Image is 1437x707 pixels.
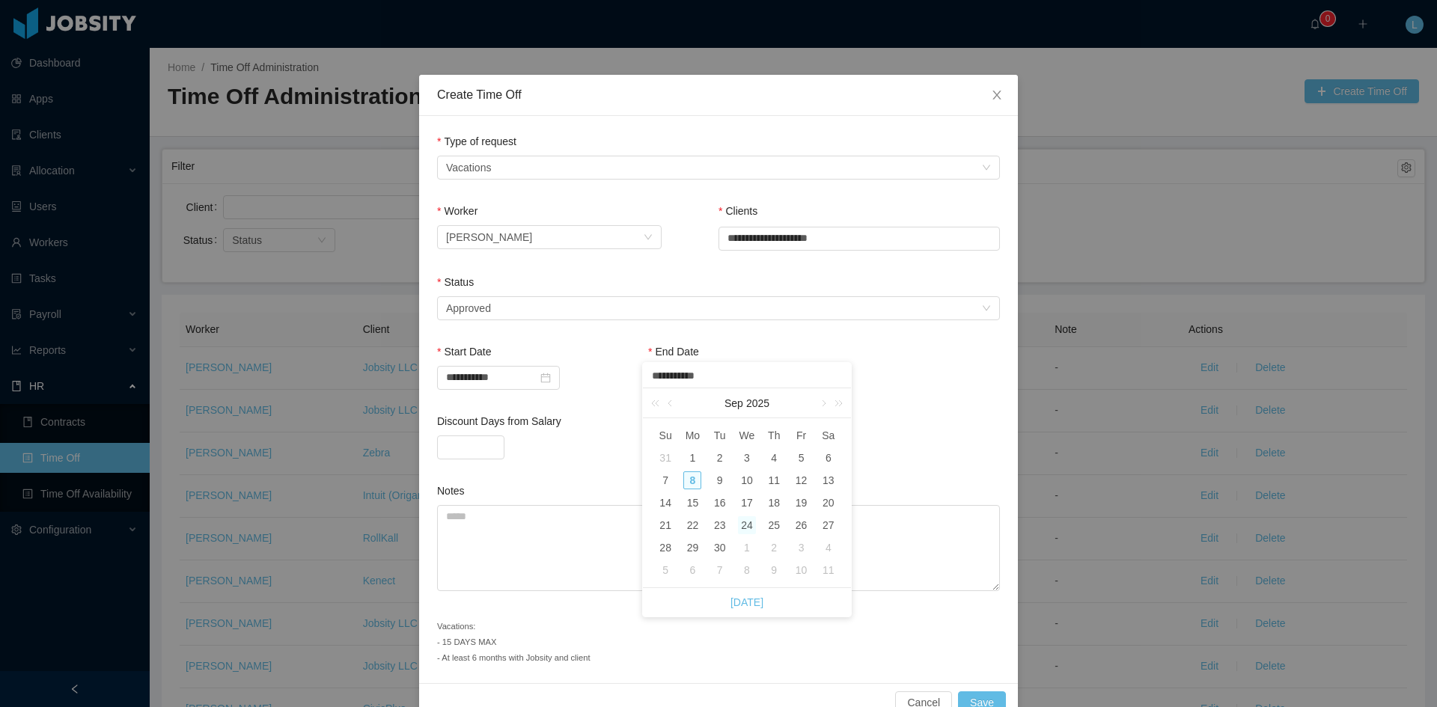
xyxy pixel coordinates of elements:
[437,276,474,288] label: Status
[711,494,729,512] div: 16
[787,492,814,514] td: September 19, 2025
[711,516,729,534] div: 23
[656,516,674,534] div: 21
[815,447,842,469] td: September 6, 2025
[656,449,674,467] div: 31
[652,492,679,514] td: September 14, 2025
[707,536,733,559] td: September 30, 2025
[793,449,811,467] div: 5
[738,539,756,557] div: 1
[733,536,760,559] td: October 1, 2025
[976,75,1018,117] button: Close
[652,429,679,442] span: Su
[815,469,842,492] td: September 13, 2025
[793,494,811,512] div: 19
[437,205,478,217] label: Worker
[991,89,1003,101] i: icon: close
[730,588,763,616] a: [DATE]
[718,205,757,217] label: Clients
[652,424,679,447] th: Sun
[683,561,701,579] div: 6
[679,447,706,469] td: September 1, 2025
[820,449,838,467] div: 6
[793,561,811,579] div: 10
[738,561,756,579] div: 8
[656,561,674,579] div: 5
[820,494,838,512] div: 20
[652,536,679,559] td: September 28, 2025
[679,429,706,442] span: Mo
[679,492,706,514] td: September 15, 2025
[760,492,787,514] td: September 18, 2025
[438,436,504,459] input: Discount Days from Salary
[652,447,679,469] td: August 31, 2025
[787,559,814,581] td: October 10, 2025
[711,471,729,489] div: 9
[733,424,760,447] th: Wed
[540,373,551,383] i: icon: calendar
[787,469,814,492] td: September 12, 2025
[437,622,591,662] small: Vacations: - 15 DAYS MAX - At least 6 months with Jobsity and client
[820,516,838,534] div: 27
[787,514,814,536] td: September 26, 2025
[738,494,756,512] div: 17
[683,539,701,557] div: 29
[648,388,668,418] a: Last year (Control + left)
[760,447,787,469] td: September 4, 2025
[707,447,733,469] td: September 2, 2025
[787,424,814,447] th: Fri
[733,447,760,469] td: September 3, 2025
[733,514,760,536] td: September 24, 2025
[765,494,783,512] div: 18
[679,536,706,559] td: September 29, 2025
[683,471,701,489] div: 8
[707,469,733,492] td: September 9, 2025
[815,429,842,442] span: Sa
[679,424,706,447] th: Mon
[787,429,814,442] span: Fr
[437,505,1000,591] textarea: Notes
[683,449,701,467] div: 1
[765,516,783,534] div: 25
[679,559,706,581] td: October 6, 2025
[760,536,787,559] td: October 2, 2025
[437,346,491,358] label: Start Date
[652,559,679,581] td: October 5, 2025
[683,494,701,512] div: 15
[656,539,674,557] div: 28
[679,514,706,536] td: September 22, 2025
[711,449,729,467] div: 2
[815,536,842,559] td: October 4, 2025
[437,135,516,147] label: Type of request
[820,539,838,557] div: 4
[793,516,811,534] div: 26
[707,424,733,447] th: Tue
[765,561,783,579] div: 9
[738,516,756,534] div: 24
[765,539,783,557] div: 2
[711,539,729,557] div: 30
[446,297,491,319] div: Approved
[815,492,842,514] td: September 20, 2025
[446,226,532,248] div: Jose Alberto Flores
[787,447,814,469] td: September 5, 2025
[815,424,842,447] th: Sat
[738,449,756,467] div: 3
[760,469,787,492] td: September 11, 2025
[437,87,1000,103] div: Create Time Off
[707,492,733,514] td: September 16, 2025
[733,559,760,581] td: October 8, 2025
[707,514,733,536] td: September 23, 2025
[723,388,745,418] a: Sep
[707,429,733,442] span: Tu
[760,424,787,447] th: Thu
[437,485,465,497] label: Notes
[820,471,838,489] div: 13
[816,388,829,418] a: Next month (PageDown)
[815,514,842,536] td: September 27, 2025
[793,471,811,489] div: 12
[765,449,783,467] div: 4
[787,536,814,559] td: October 3, 2025
[760,429,787,442] span: Th
[738,471,756,489] div: 10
